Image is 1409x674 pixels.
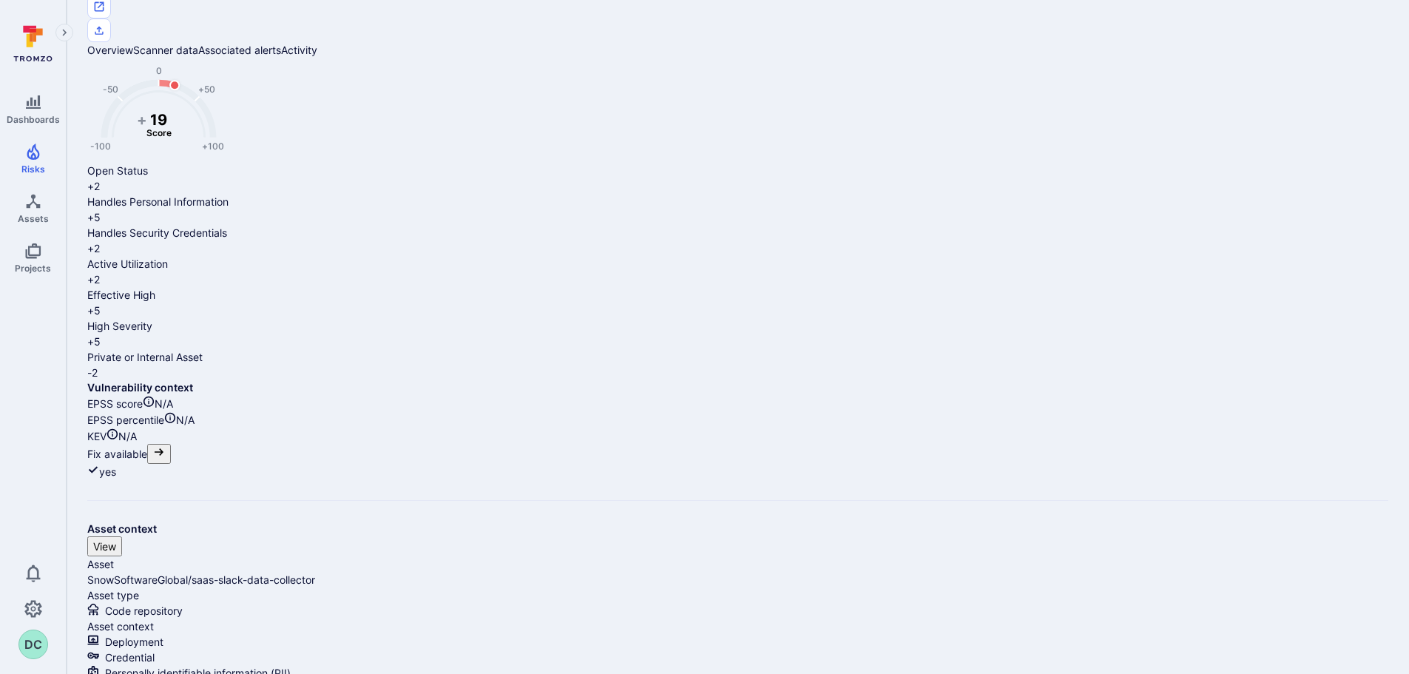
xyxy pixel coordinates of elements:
[99,465,116,478] span: yes
[105,603,183,619] span: Code repository
[87,366,98,379] span: -2
[87,335,101,348] span: +5
[87,397,155,410] span: EPSS score
[87,430,118,442] span: KEV
[155,397,173,410] span: N/A
[87,180,100,192] span: +2
[15,263,51,274] span: Projects
[87,211,101,223] span: +5
[87,44,133,56] a: Overview
[202,141,224,152] text: +100
[87,273,100,286] span: +2
[87,620,154,633] span: Asset context
[59,27,70,39] i: Expand navigation menu
[146,127,172,138] text: Score
[87,536,122,556] button: View
[129,110,189,138] g: The vulnerability score is based on the parameters defined in the settings
[137,110,147,128] tspan: +
[87,164,148,177] span: Open Status
[90,141,111,152] text: -100
[87,573,315,586] a: SnowSoftwareGlobal/saas-slack-data-collector
[176,414,195,426] span: N/A
[87,320,152,332] span: High Severity
[87,242,100,255] span: +2
[87,589,139,601] span: Asset type
[87,289,155,301] span: Effective High
[198,84,215,95] text: +50
[87,304,101,317] span: +5
[133,44,198,56] a: Scanner data
[18,213,49,224] span: Assets
[105,634,163,650] span: Click to view evidence
[87,42,1388,58] div: Vulnerability tabs
[87,448,147,460] span: Fix available
[150,110,167,128] tspan: 19
[198,44,281,56] a: Associated alerts
[87,257,168,270] span: Active Utilization
[55,24,73,41] button: Expand navigation menu
[87,351,203,363] span: Private or Internal Asset
[118,430,137,442] span: N/A
[87,558,114,570] span: Asset
[87,414,176,426] span: EPSS percentile
[87,226,227,239] span: Handles Security Credentials
[87,18,1388,42] div: Export as CSV
[156,65,162,76] text: 0
[87,380,1388,395] h2: Vulnerability context
[87,522,1388,536] h2: Asset context
[281,44,317,56] a: Activity
[7,114,60,125] span: Dashboards
[105,650,155,665] span: Click to view evidence
[87,536,1388,556] div: Click to view all asset context details
[21,164,45,175] span: Risks
[18,630,48,659] div: Dan Cundy
[103,84,118,95] text: -50
[87,195,229,208] span: Handles Personal Information
[18,630,48,659] button: DC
